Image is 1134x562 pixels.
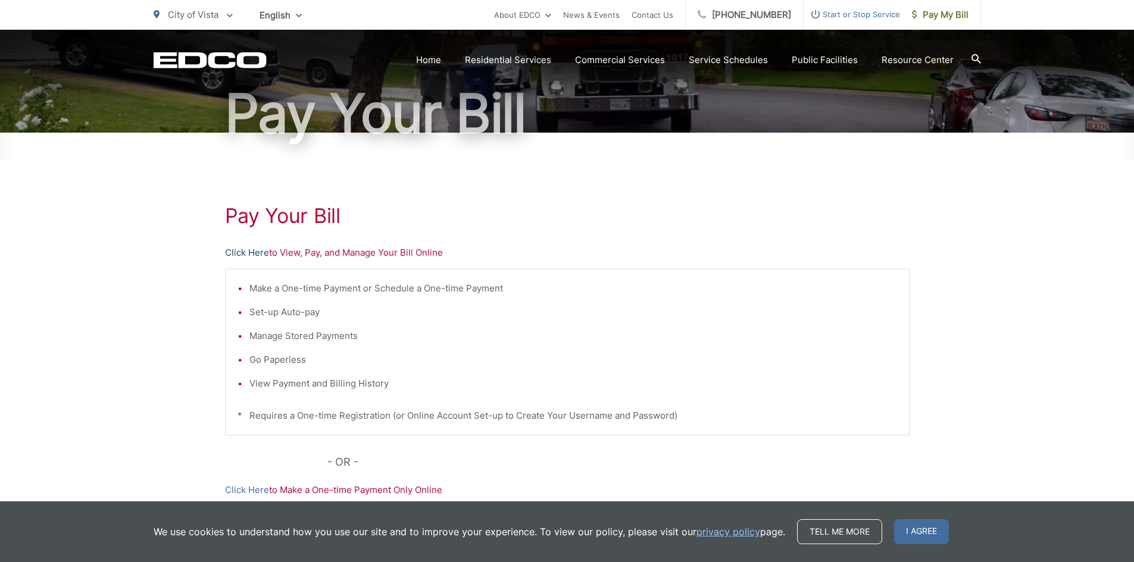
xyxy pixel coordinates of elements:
[154,525,785,539] p: We use cookies to understand how you use our site and to improve your experience. To view our pol...
[238,409,897,423] p: * Requires a One-time Registration (or Online Account Set-up to Create Your Username and Password)
[251,5,311,26] span: English
[154,52,267,68] a: EDCD logo. Return to the homepage.
[912,8,969,22] span: Pay My Bill
[327,453,910,471] p: - OR -
[494,8,551,22] a: About EDCO
[225,483,910,497] p: to Make a One-time Payment Only Online
[249,376,897,391] li: View Payment and Billing History
[465,53,551,67] a: Residential Services
[249,281,897,296] li: Make a One-time Payment or Schedule a One-time Payment
[249,305,897,319] li: Set-up Auto-pay
[696,525,760,539] a: privacy policy
[632,8,673,22] a: Contact Us
[894,519,949,544] span: I agree
[249,353,897,367] li: Go Paperless
[882,53,954,67] a: Resource Center
[225,483,269,497] a: Click Here
[225,246,269,260] a: Click Here
[792,53,858,67] a: Public Facilities
[249,329,897,343] li: Manage Stored Payments
[168,9,218,20] span: City of Vista
[575,53,665,67] a: Commercial Services
[797,519,882,544] a: Tell me more
[689,53,768,67] a: Service Schedules
[563,8,620,22] a: News & Events
[154,84,981,143] h1: Pay Your Bill
[225,246,910,260] p: to View, Pay, and Manage Your Bill Online
[225,204,910,228] h1: Pay Your Bill
[416,53,441,67] a: Home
